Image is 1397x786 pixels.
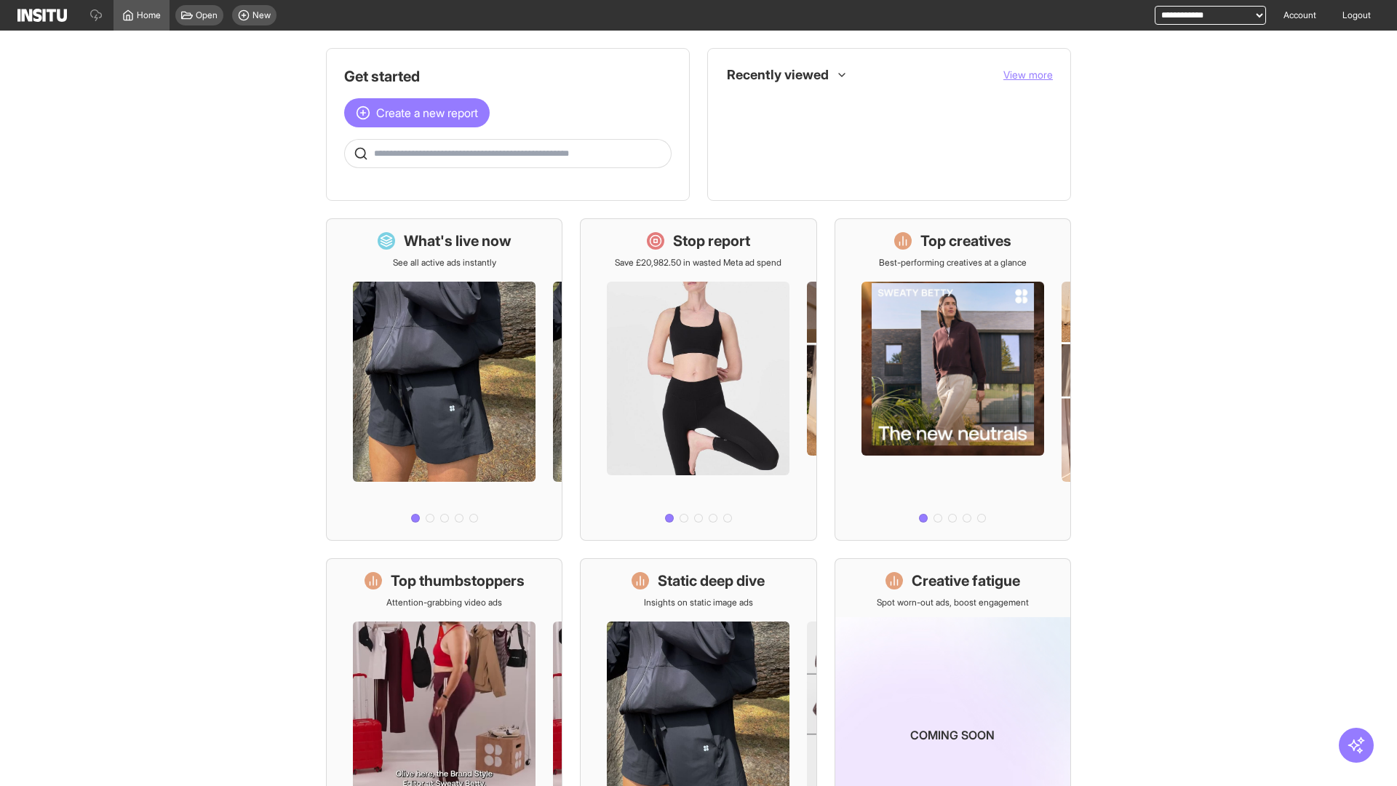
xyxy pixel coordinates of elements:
[137,9,161,21] span: Home
[757,162,1041,174] span: Top thumbstoppers
[673,231,750,251] h1: Stop report
[757,130,803,142] span: Placements
[386,597,502,608] p: Attention-grabbing video ads
[376,104,478,122] span: Create a new report
[326,218,562,541] a: What's live nowSee all active ads instantly
[391,571,525,591] h1: Top thumbstoppers
[17,9,67,22] img: Logo
[1003,68,1053,82] button: View more
[757,98,1041,110] span: What's live now
[757,130,1041,142] span: Placements
[580,218,816,541] a: Stop reportSave £20,982.50 in wasted Meta ad spend
[1003,68,1053,81] span: View more
[393,257,496,269] p: See all active ads instantly
[757,162,835,174] span: Top thumbstoppers
[344,98,490,127] button: Create a new report
[835,218,1071,541] a: Top creativesBest-performing creatives at a glance
[344,66,672,87] h1: Get started
[196,9,218,21] span: Open
[757,98,819,110] span: What's live now
[252,9,271,21] span: New
[731,95,749,113] div: Dashboard
[644,597,753,608] p: Insights on static image ads
[731,127,749,145] div: Insights
[404,231,512,251] h1: What's live now
[658,571,765,591] h1: Static deep dive
[615,257,781,269] p: Save £20,982.50 in wasted Meta ad spend
[879,257,1027,269] p: Best-performing creatives at a glance
[920,231,1011,251] h1: Top creatives
[731,159,749,177] div: Insights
